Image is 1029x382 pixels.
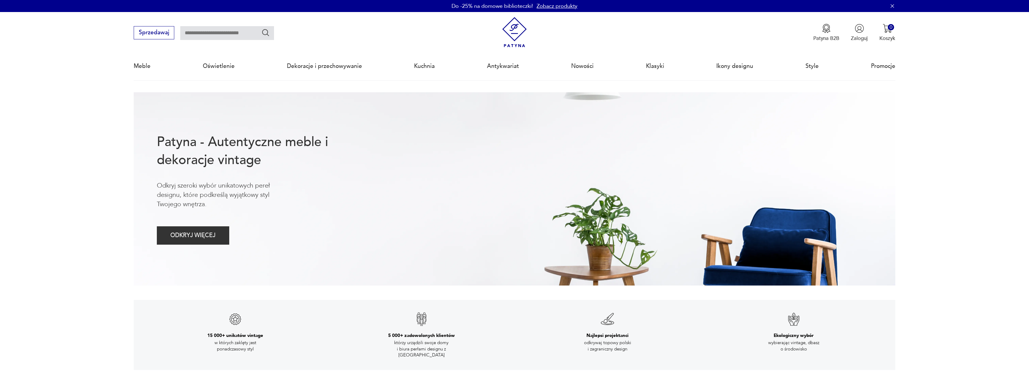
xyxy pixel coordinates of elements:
button: Szukaj [261,28,270,37]
p: w których zaklęty jest ponadczasowy styl [202,340,268,352]
h1: Patyna - Autentyczne meble i dekoracje vintage [157,133,352,169]
button: Zaloguj [851,24,868,42]
a: Style [805,52,819,80]
a: Kuchnia [414,52,435,80]
a: Antykwariat [487,52,519,80]
p: wybierając vintage, dbasz o środowisko [761,340,827,352]
p: odkrywaj topowy polski i zagraniczny design [574,340,641,352]
img: Ikona medalu [822,24,831,33]
img: Ikonka użytkownika [855,24,864,33]
div: 0 [888,24,894,30]
h3: 5 000+ zadowolonych klientów [388,332,455,338]
h3: 15 000+ unikatów vintage [207,332,263,338]
p: Do -25% na domowe biblioteczki! [452,2,533,10]
a: Ikony designu [716,52,753,80]
a: Dekoracje i przechowywanie [287,52,362,80]
img: Znak gwarancji jakości [414,312,429,326]
button: Patyna B2B [813,24,839,42]
img: Ikona koszyka [883,24,892,33]
button: Sprzedawaj [134,26,174,39]
p: Zaloguj [851,35,868,42]
img: Patyna - sklep z meblami i dekoracjami vintage [499,17,530,47]
h3: Najlepsi projektanci [586,332,629,338]
a: Oświetlenie [203,52,235,80]
a: Nowości [571,52,594,80]
a: Promocje [871,52,895,80]
p: Patyna B2B [813,35,839,42]
a: Ikona medaluPatyna B2B [813,24,839,42]
img: Znak gwarancji jakości [787,312,801,326]
a: Meble [134,52,151,80]
h3: Ekologiczny wybór [774,332,814,338]
img: Znak gwarancji jakości [600,312,615,326]
p: którzy urządzili swoje domy i biura perłami designu z [GEOGRAPHIC_DATA] [388,340,455,358]
img: Znak gwarancji jakości [228,312,242,326]
a: ODKRYJ WIĘCEJ [157,234,229,238]
p: Koszyk [879,35,895,42]
button: ODKRYJ WIĘCEJ [157,226,229,245]
a: Klasyki [646,52,664,80]
p: Odkryj szeroki wybór unikatowych pereł designu, które podkreślą wyjątkowy styl Twojego wnętrza. [157,181,294,209]
a: Sprzedawaj [134,31,174,35]
a: Zobacz produkty [537,2,577,10]
button: 0Koszyk [879,24,895,42]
